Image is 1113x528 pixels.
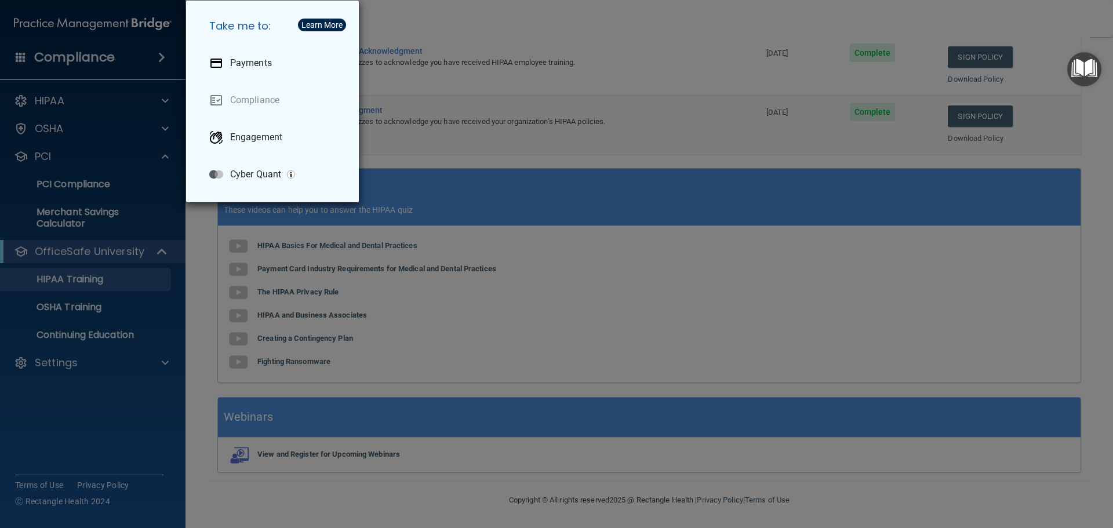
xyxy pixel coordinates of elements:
a: Compliance [200,84,350,116]
a: Engagement [200,121,350,154]
p: Engagement [230,132,282,143]
p: Payments [230,57,272,69]
button: Open Resource Center [1067,52,1101,86]
div: Learn More [301,21,343,29]
p: Cyber Quant [230,169,281,180]
a: Payments [200,47,350,79]
button: Learn More [298,19,346,31]
h5: Take me to: [200,10,350,42]
a: Cyber Quant [200,158,350,191]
